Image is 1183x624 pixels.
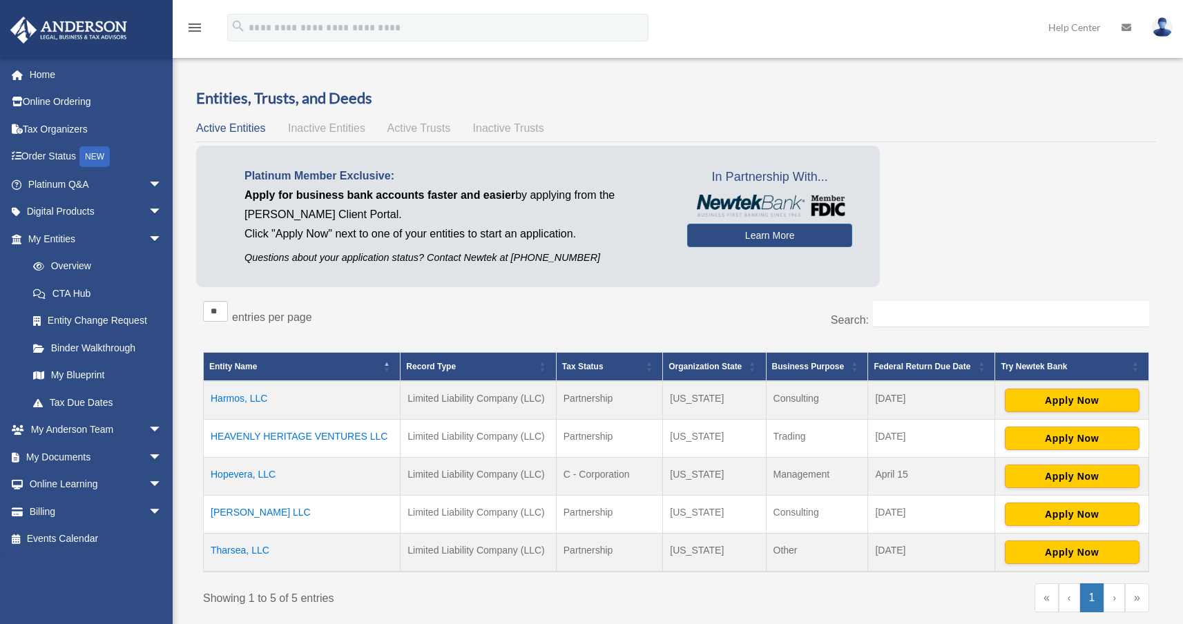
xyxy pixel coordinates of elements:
[10,115,183,143] a: Tax Organizers
[10,225,176,253] a: My Entitiesarrow_drop_down
[772,362,845,371] span: Business Purpose
[204,533,401,572] td: Tharsea, LLC
[766,495,868,533] td: Consulting
[663,419,766,457] td: [US_STATE]
[1125,583,1149,612] a: Last
[556,533,663,572] td: Partnership
[148,170,176,199] span: arrow_drop_down
[6,17,131,43] img: Anderson Advisors Platinum Portal
[10,443,183,471] a: My Documentsarrow_drop_down
[79,146,110,167] div: NEW
[19,362,176,389] a: My Blueprint
[401,381,556,420] td: Limited Liability Company (LLC)
[401,495,556,533] td: Limited Liability Company (LLC)
[1104,583,1125,612] a: Next
[10,170,183,198] a: Platinum Q&Aarrow_drop_down
[204,495,401,533] td: [PERSON_NAME] LLC
[1005,389,1139,412] button: Apply Now
[209,362,257,371] span: Entity Name
[1001,358,1128,375] div: Try Newtek Bank
[663,352,766,381] th: Organization State: Activate to sort
[556,352,663,381] th: Tax Status: Activate to sort
[148,225,176,253] span: arrow_drop_down
[148,498,176,526] span: arrow_drop_down
[148,471,176,499] span: arrow_drop_down
[556,381,663,420] td: Partnership
[1005,465,1139,488] button: Apply Now
[831,314,869,326] label: Search:
[244,189,515,201] span: Apply for business bank accounts faster and easier
[1005,427,1139,450] button: Apply Now
[663,495,766,533] td: [US_STATE]
[663,457,766,495] td: [US_STATE]
[766,352,868,381] th: Business Purpose: Activate to sort
[10,198,183,226] a: Digital Productsarrow_drop_down
[868,352,995,381] th: Federal Return Due Date: Activate to sort
[401,533,556,572] td: Limited Liability Company (LLC)
[10,416,183,444] a: My Anderson Teamarrow_drop_down
[204,381,401,420] td: Harmos, LLC
[663,381,766,420] td: [US_STATE]
[669,362,742,371] span: Organization State
[868,419,995,457] td: [DATE]
[244,166,666,186] p: Platinum Member Exclusive:
[10,498,183,525] a: Billingarrow_drop_down
[868,533,995,572] td: [DATE]
[10,88,183,116] a: Online Ordering
[19,334,176,362] a: Binder Walkthrough
[766,457,868,495] td: Management
[401,352,556,381] th: Record Type: Activate to sort
[10,61,183,88] a: Home
[288,122,365,134] span: Inactive Entities
[473,122,544,134] span: Inactive Trusts
[562,362,604,371] span: Tax Status
[10,525,183,553] a: Events Calendar
[148,443,176,471] span: arrow_drop_down
[687,166,852,188] span: In Partnership With...
[1035,583,1059,612] a: First
[766,419,868,457] td: Trading
[868,381,995,420] td: [DATE]
[766,381,868,420] td: Consulting
[148,198,176,226] span: arrow_drop_down
[868,495,995,533] td: [DATE]
[766,533,868,572] td: Other
[19,389,176,416] a: Tax Due Dates
[1005,540,1139,564] button: Apply Now
[401,419,556,457] td: Limited Liability Company (LLC)
[1005,503,1139,526] button: Apply Now
[204,457,401,495] td: Hopevera, LLC
[1152,17,1173,37] img: User Pic
[204,352,401,381] th: Entity Name: Activate to invert sorting
[401,457,556,495] td: Limited Liability Company (LLC)
[10,471,183,498] a: Online Learningarrow_drop_down
[1080,583,1104,612] a: 1
[874,362,970,371] span: Federal Return Due Date
[995,352,1149,381] th: Try Newtek Bank : Activate to sort
[406,362,456,371] span: Record Type
[196,88,1156,109] h3: Entities, Trusts, and Deeds
[244,249,666,266] p: Questions about your application status? Contact Newtek at [PHONE_NUMBER]
[10,143,183,171] a: Order StatusNEW
[868,457,995,495] td: April 15
[196,122,265,134] span: Active Entities
[556,495,663,533] td: Partnership
[694,195,845,217] img: NewtekBankLogoSM.png
[203,583,666,608] div: Showing 1 to 5 of 5 entries
[556,419,663,457] td: Partnership
[244,186,666,224] p: by applying from the [PERSON_NAME] Client Portal.
[1059,583,1080,612] a: Previous
[687,224,852,247] a: Learn More
[232,311,312,323] label: entries per page
[231,19,246,34] i: search
[663,533,766,572] td: [US_STATE]
[186,24,203,36] a: menu
[19,253,169,280] a: Overview
[148,416,176,445] span: arrow_drop_down
[556,457,663,495] td: C - Corporation
[19,280,176,307] a: CTA Hub
[244,224,666,244] p: Click "Apply Now" next to one of your entities to start an application.
[19,307,176,335] a: Entity Change Request
[204,419,401,457] td: HEAVENLY HERITAGE VENTURES LLC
